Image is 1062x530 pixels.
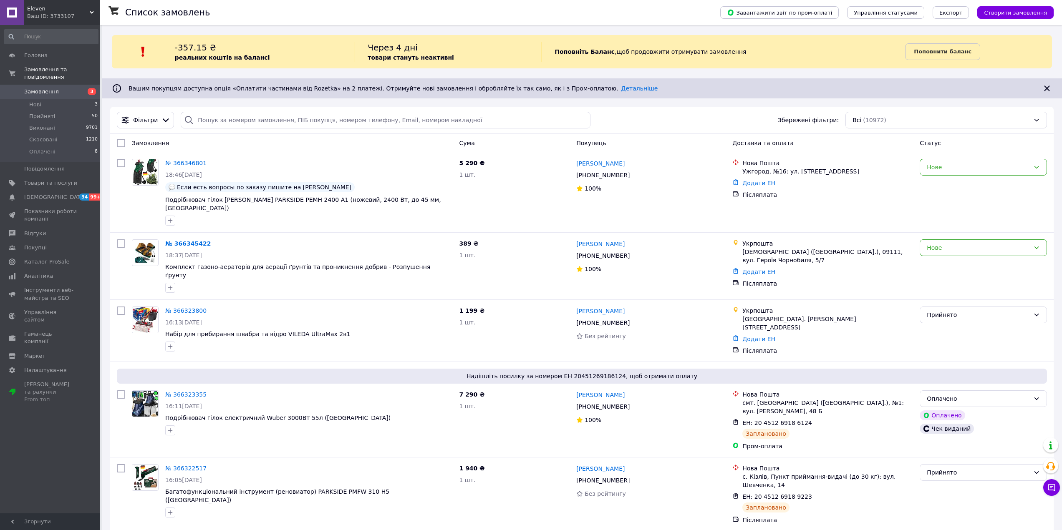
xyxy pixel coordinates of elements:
span: Збережені фільтри: [778,116,839,124]
div: Післяплата [742,191,913,199]
a: Додати ЕН [742,269,775,275]
div: Прийнято [927,468,1030,477]
span: Налаштування [24,367,67,374]
span: Створити замовлення [984,10,1047,16]
span: Фільтри [133,116,158,124]
span: Прийняті [29,113,55,120]
div: Нове [927,163,1030,172]
div: Prom топ [24,396,77,403]
div: Чек виданий [920,424,974,434]
div: Ваш ID: 3733107 [27,13,100,20]
a: [PERSON_NAME] [576,240,625,248]
div: Прийнято [927,310,1030,319]
span: Нові [29,101,41,108]
b: товари стануть неактивні [368,54,454,61]
span: Показники роботи компанії [24,208,77,223]
a: № 366323355 [165,391,207,398]
span: Управління статусами [854,10,918,16]
b: Поповнити баланс [914,48,971,55]
div: Ужгород, №16: ул. [STREET_ADDRESS] [742,167,913,176]
button: Чат з покупцем [1043,479,1060,496]
a: Подрібнювач гілок [PERSON_NAME] PARKSIDE PEMH 2400 A1 (ножевий, 2400 Вт, до 45 мм, [GEOGRAPHIC_DA... [165,196,441,211]
span: 1 шт. [459,477,476,483]
span: Замовлення [132,140,169,146]
span: 16:05[DATE] [165,477,202,483]
div: Нова Пошта [742,390,913,399]
b: реальних коштів на балансі [175,54,270,61]
span: Через 4 дні [368,43,418,53]
span: 18:46[DATE] [165,171,202,178]
img: Фото товару [132,159,158,185]
a: Подрібнювач гілок електричний Wuber 3000Вт 55л ([GEOGRAPHIC_DATA]) [165,414,391,421]
span: 100% [585,417,601,423]
b: Поповніть Баланс [555,48,615,55]
input: Пошук за номером замовлення, ПІБ покупця, номером телефону, Email, номером накладної [181,112,590,128]
span: Без рейтингу [585,333,626,339]
div: [GEOGRAPHIC_DATA]. [PERSON_NAME][STREET_ADDRESS] [742,315,913,332]
a: [PERSON_NAME] [576,391,625,399]
img: Фото товару [132,307,158,333]
span: Завантажити звіт по пром-оплаті [727,9,832,16]
a: Багатофункціональний інструмент (реновиатор) PARKSIDE PMFW 310 H5 ([GEOGRAPHIC_DATA]) [165,488,389,503]
span: -357.15 ₴ [175,43,216,53]
span: 389 ₴ [459,240,479,247]
img: Фото товару [135,240,155,266]
span: 1210 [86,136,98,143]
span: [DEMOGRAPHIC_DATA] [24,193,86,201]
span: 1 шт. [459,171,476,178]
div: Нова Пошта [742,464,913,472]
span: ЕН: 20 4512 6918 6124 [742,419,812,426]
span: Eleven [27,5,90,13]
a: № 366345422 [165,240,211,247]
span: Всі [853,116,861,124]
span: 100% [585,185,601,192]
span: 1 шт. [459,403,476,409]
span: 99+ [89,193,103,201]
span: Виконані [29,124,55,132]
span: Оплачені [29,148,55,156]
div: Нова Пошта [742,159,913,167]
a: [PERSON_NAME] [576,465,625,473]
div: [DEMOGRAPHIC_DATA] ([GEOGRAPHIC_DATA].), 09111, вул. Героїв Чорнобиля, 5/7 [742,248,913,264]
div: Оплачено [927,394,1030,403]
a: № 366322517 [165,465,207,472]
span: Управління сайтом [24,309,77,324]
span: Замовлення [24,88,59,95]
a: Фото товару [132,159,159,186]
img: Фото товару [132,465,158,490]
a: Комплект газоно-аераторів для аерації ґрунтів та проникнення добрив - Розпушення ґрунту [165,264,430,279]
img: :exclamation: [137,45,149,58]
span: 7 290 ₴ [459,391,485,398]
div: [PHONE_NUMBER] [575,317,631,329]
span: 18:37[DATE] [165,252,202,259]
span: Скасовані [29,136,58,143]
div: Післяплата [742,279,913,288]
a: Фото товару [132,390,159,417]
span: Cума [459,140,475,146]
div: , щоб продовжити отримувати замовлення [542,42,905,62]
span: Вашим покупцям доступна опція «Оплатити частинами від Rozetka» на 2 платежі. Отримуйте нові замов... [129,85,658,92]
span: Каталог ProSale [24,258,69,266]
div: [PHONE_NUMBER] [575,169,631,181]
span: 1 940 ₴ [459,465,485,472]
div: Укрпошта [742,306,913,315]
span: 8 [95,148,98,156]
a: [PERSON_NAME] [576,159,625,168]
button: Управління статусами [847,6,924,19]
div: с. Кізлів, Пункт приймання-видачі (до 30 кг): вул. Шевченка, 14 [742,472,913,489]
div: [PHONE_NUMBER] [575,401,631,412]
a: Поповнити баланс [905,43,980,60]
span: 1 шт. [459,319,476,326]
div: Післяплата [742,516,913,524]
a: Детальніше [621,85,658,92]
span: Без рейтингу [585,490,626,497]
span: Гаманець компанії [24,330,77,345]
div: [PHONE_NUMBER] [575,475,631,486]
div: смт. [GEOGRAPHIC_DATA] ([GEOGRAPHIC_DATA].), №1: вул. [PERSON_NAME], 48 Б [742,399,913,415]
span: Головна [24,52,48,59]
a: Набір для прибирання швабра та відро VILEDA UltraMax 2в1 [165,331,350,337]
